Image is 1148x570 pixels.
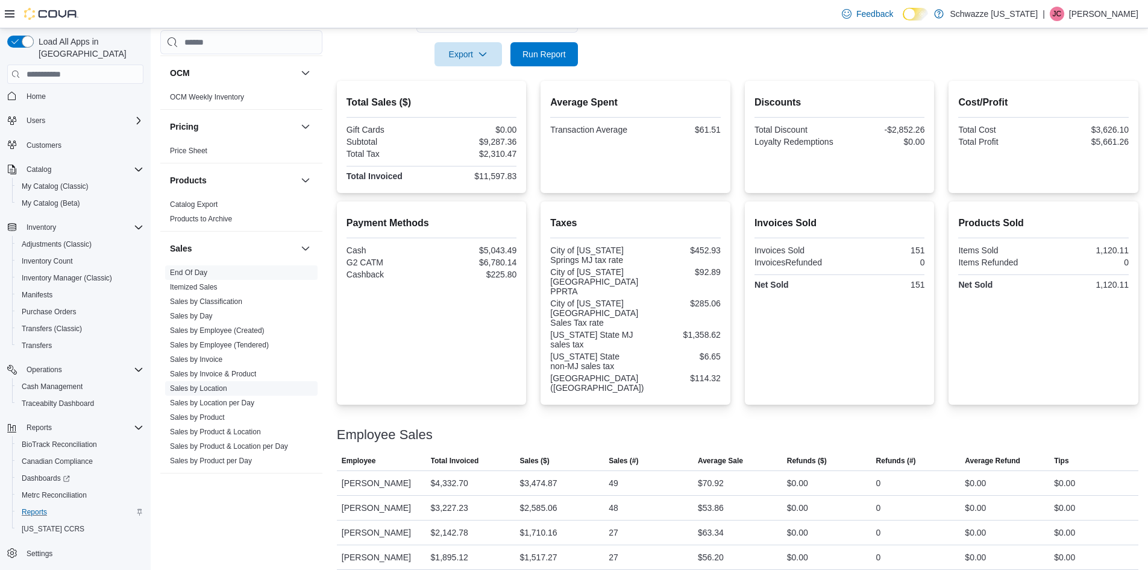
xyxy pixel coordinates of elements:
div: -$2,852.26 [842,125,924,135]
span: Reports [17,505,143,519]
a: Sales by Invoice [170,355,222,364]
h2: Average Spent [550,95,721,110]
div: $2,585.06 [519,501,557,515]
span: Catalog [27,165,51,174]
span: Washington CCRS [17,522,143,536]
div: $2,142.78 [431,525,468,540]
p: [PERSON_NAME] [1069,7,1138,21]
a: Cash Management [17,379,87,394]
div: 48 [609,501,618,515]
div: City of [US_STATE][GEOGRAPHIC_DATA] Sales Tax rate [550,299,638,328]
a: Sales by Employee (Tendered) [170,341,269,349]
div: 49 [609,476,618,490]
div: Products [160,197,322,231]
button: OCM [170,67,296,79]
div: $452.93 [638,245,721,255]
div: $1,517.27 [519,550,557,565]
button: Inventory Count [12,253,148,270]
span: Reports [27,423,52,432]
div: OCM [160,90,322,109]
div: $0.00 [965,550,986,565]
h2: Invoices Sold [754,216,925,230]
div: $6,780.14 [434,258,516,267]
a: Itemized Sales [170,283,218,291]
a: Dashboards [17,471,75,486]
h3: Employee Sales [337,428,433,442]
a: Sales by Product & Location [170,428,261,436]
button: My Catalog (Classic) [12,178,148,195]
span: Inventory [22,220,143,235]
input: Dark Mode [903,8,928,21]
div: 0 [1046,258,1129,267]
div: $61.51 [638,125,721,135]
div: $0.00 [787,501,808,515]
span: Average Refund [965,456,1020,466]
span: Transfers (Classic) [17,321,143,336]
button: Operations [2,361,148,378]
span: End Of Day [170,268,207,277]
button: Reports [12,504,148,521]
strong: Total Invoiced [347,171,403,181]
a: Price Sheet [170,147,207,155]
button: BioTrack Reconciliation [12,436,148,453]
span: Feedback [856,8,893,20]
a: Canadian Compliance [17,454,98,469]
span: OCM Weekly Inventory [170,92,244,102]
span: Sales by Classification [170,297,242,306]
div: [US_STATE] State MJ sales tax [550,330,633,349]
span: Dashboards [22,473,70,483]
span: JC [1053,7,1062,21]
button: Transfers (Classic) [12,320,148,337]
div: $1,895.12 [431,550,468,565]
h2: Payment Methods [347,216,517,230]
div: $70.92 [698,476,724,490]
button: Catalog [22,162,56,177]
div: 151 [842,245,924,255]
div: $0.00 [787,476,808,490]
span: Traceabilty Dashboard [22,399,94,408]
span: Manifests [17,288,143,302]
span: Customers [22,138,143,153]
span: My Catalog (Classic) [17,179,143,194]
div: $0.00 [965,501,986,515]
span: Sales by Product per Day [170,456,252,466]
span: Sales by Invoice [170,355,222,364]
button: Pricing [298,119,313,134]
button: Adjustments (Classic) [12,236,148,253]
div: Sales [160,265,322,473]
div: $92.89 [643,267,721,277]
div: Transaction Average [550,125,633,135]
div: $0.00 [1054,525,1075,540]
div: Invoices Sold [754,245,837,255]
span: Inventory Count [22,256,73,266]
a: Products to Archive [170,215,232,223]
span: Reports [22,420,143,435]
div: $5,661.26 [1046,137,1129,147]
span: Employee [342,456,376,466]
strong: Net Sold [754,280,789,290]
span: Adjustments (Classic) [17,237,143,252]
button: Inventory [2,219,148,236]
h2: Products Sold [958,216,1129,230]
a: Transfers [17,338,57,353]
div: [US_STATE] State non-MJ sales tax [550,352,633,371]
span: Sales by Employee (Created) [170,326,265,335]
div: G2 CATM [347,258,429,267]
div: Loyalty Redemptions [754,137,837,147]
a: Inventory Manager (Classic) [17,271,117,285]
a: Sales by Day [170,312,213,320]
span: Home [27,92,46,101]
a: Transfers (Classic) [17,321,87,336]
h2: Discounts [754,95,925,110]
button: OCM [298,66,313,80]
span: Canadian Compliance [17,454,143,469]
div: 0 [876,476,881,490]
span: Sales by Employee (Tendered) [170,340,269,350]
span: Adjustments (Classic) [22,239,92,249]
button: Sales [298,241,313,256]
img: Cova [24,8,78,20]
button: Sales [170,242,296,255]
div: $53.86 [698,501,724,515]
button: Inventory [22,220,61,235]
